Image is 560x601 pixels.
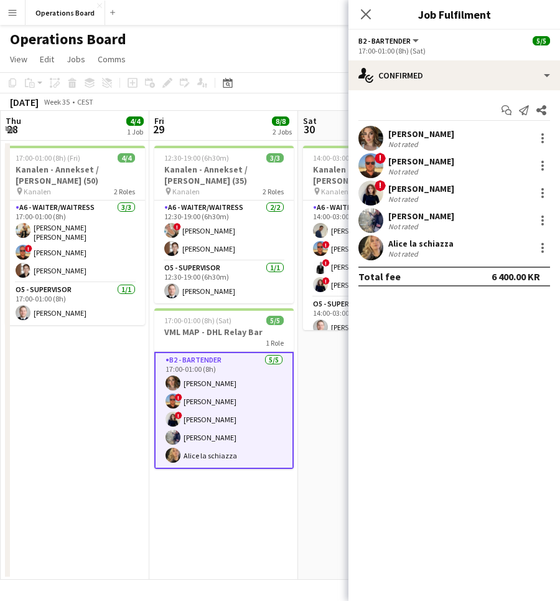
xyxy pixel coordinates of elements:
[35,51,59,67] a: Edit
[388,194,421,204] div: Not rated
[322,241,330,248] span: !
[93,51,131,67] a: Comms
[154,201,294,261] app-card-role: A6 - WAITER/WAITRESS2/212:30-19:00 (6h30m)![PERSON_NAME][PERSON_NAME]
[492,270,540,283] div: 6 400.00 KR
[321,187,348,196] span: Kanalen
[303,297,442,339] app-card-role: O5 - SUPERVISOR1/114:00-03:00 (13h)[PERSON_NAME]
[388,211,454,222] div: [PERSON_NAME]
[67,54,85,65] span: Jobs
[175,412,182,419] span: !
[358,270,401,283] div: Total fee
[322,259,330,267] span: !
[172,187,200,196] span: Kanalen
[154,326,294,338] h3: VML MAP - DHL Relay Bar
[6,146,145,325] app-job-card: 17:00-01:00 (8h) (Fri)4/4Kanalen - Annekset / [PERSON_NAME] (50) Kanalen2 RolesA6 - WAITER/WAITRE...
[313,153,386,163] span: 14:00-03:00 (13h) (Sun)
[154,164,294,186] h3: Kanalen - Annekset / [PERSON_NAME] (35)
[16,153,80,163] span: 17:00-01:00 (8h) (Fri)
[77,97,93,106] div: CEST
[375,180,386,191] span: !
[348,6,560,22] h3: Job Fulfilment
[40,54,54,65] span: Edit
[154,115,164,126] span: Fri
[263,187,284,196] span: 2 Roles
[26,1,105,25] button: Operations Board
[164,316,231,325] span: 17:00-01:00 (8h) (Sat)
[5,51,32,67] a: View
[154,352,294,469] app-card-role: B2 - BARTENDER5/517:00-01:00 (8h)[PERSON_NAME]![PERSON_NAME]![PERSON_NAME][PERSON_NAME]Alice la s...
[6,115,21,126] span: Thu
[303,115,317,126] span: Sat
[273,127,292,136] div: 2 Jobs
[358,46,550,55] div: 17:00-01:00 (8h) (Sat)
[322,277,330,285] span: !
[98,54,126,65] span: Comms
[41,97,72,106] span: Week 35
[175,394,182,401] span: !
[388,183,454,194] div: [PERSON_NAME]
[301,122,317,136] span: 30
[388,128,454,140] div: [PERSON_NAME]
[303,201,442,297] app-card-role: A6 - WAITER/WAITRESS4/414:00-03:00 (13h)[PERSON_NAME]![PERSON_NAME]![PERSON_NAME]![PERSON_NAME]
[174,223,181,230] span: !
[303,146,442,330] app-job-card: 14:00-03:00 (13h) (Sun)5/5Kanalen - Annekset / [PERSON_NAME] (65) Kanalen2 RolesA6 - WAITER/WAITR...
[25,245,32,252] span: !
[114,187,135,196] span: 2 Roles
[118,153,135,163] span: 4/4
[358,36,411,45] span: B2 - BARTENDER
[127,127,143,136] div: 1 Job
[358,36,421,45] button: B2 - BARTENDER
[24,187,51,196] span: Kanalen
[62,51,90,67] a: Jobs
[272,116,289,126] span: 8/8
[4,122,21,136] span: 28
[10,30,126,49] h1: Operations Board
[266,316,284,325] span: 5/5
[388,167,421,176] div: Not rated
[152,122,164,136] span: 29
[6,201,145,283] app-card-role: A6 - WAITER/WAITRESS3/317:00-01:00 (8h)[PERSON_NAME] [PERSON_NAME] [PERSON_NAME]![PERSON_NAME][PE...
[6,164,145,186] h3: Kanalen - Annekset / [PERSON_NAME] (50)
[388,238,454,249] div: Alice la schiazza
[10,54,27,65] span: View
[10,96,39,108] div: [DATE]
[266,338,284,348] span: 1 Role
[164,153,229,163] span: 12:30-19:00 (6h30m)
[375,153,386,164] span: !
[6,283,145,325] app-card-role: O5 - SUPERVISOR1/117:00-01:00 (8h)[PERSON_NAME]
[126,116,144,126] span: 4/4
[388,156,454,167] div: [PERSON_NAME]
[266,153,284,163] span: 3/3
[303,164,442,186] h3: Kanalen - Annekset / [PERSON_NAME] (65)
[388,222,421,231] div: Not rated
[388,140,421,149] div: Not rated
[348,60,560,90] div: Confirmed
[154,146,294,303] app-job-card: 12:30-19:00 (6h30m)3/3Kanalen - Annekset / [PERSON_NAME] (35) Kanalen2 RolesA6 - WAITER/WAITRESS2...
[388,249,421,258] div: Not rated
[533,36,550,45] span: 5/5
[154,308,294,469] app-job-card: 17:00-01:00 (8h) (Sat)5/5VML MAP - DHL Relay Bar1 RoleB2 - BARTENDER5/517:00-01:00 (8h)[PERSON_NA...
[154,261,294,303] app-card-role: O5 - SUPERVISOR1/112:30-19:00 (6h30m)[PERSON_NAME]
